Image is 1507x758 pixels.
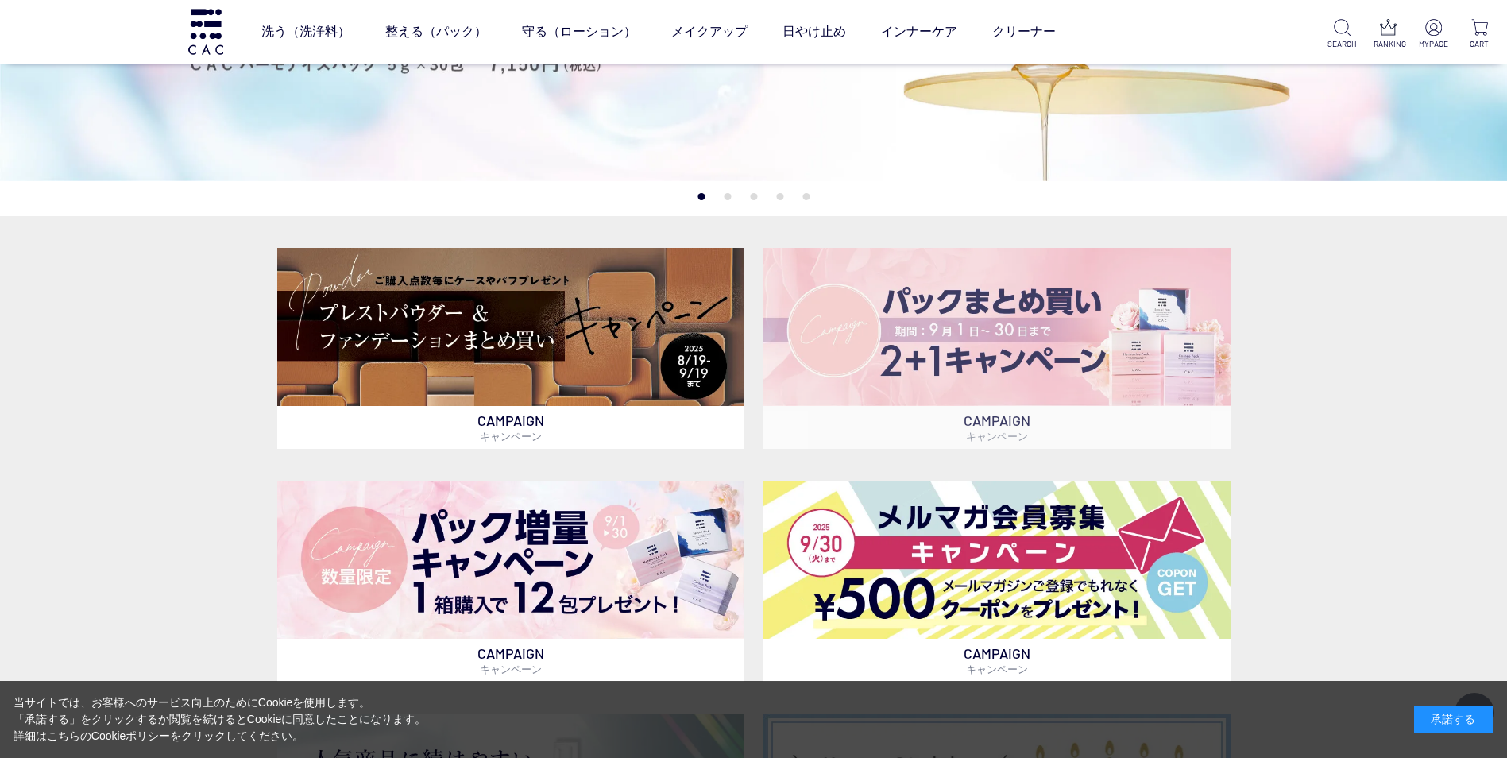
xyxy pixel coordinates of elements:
[277,406,744,449] p: CAMPAIGN
[385,10,487,54] a: 整える（パック）
[480,663,542,675] span: キャンペーン
[186,9,226,54] img: logo
[763,248,1231,406] img: パックキャンペーン2+1
[1374,19,1403,50] a: RANKING
[1465,38,1494,50] p: CART
[763,481,1231,682] a: メルマガ会員募集 メルマガ会員募集 CAMPAIGNキャンペーン
[763,406,1231,449] p: CAMPAIGN
[992,10,1056,54] a: クリーナー
[1327,19,1357,50] a: SEARCH
[91,729,171,742] a: Cookieポリシー
[1419,38,1448,50] p: MYPAGE
[763,248,1231,449] a: パックキャンペーン2+1 パックキャンペーン2+1 CAMPAIGNキャンペーン
[763,639,1231,682] p: CAMPAIGN
[1327,38,1357,50] p: SEARCH
[782,10,846,54] a: 日やけ止め
[881,10,957,54] a: インナーケア
[1465,19,1494,50] a: CART
[776,193,783,200] button: 4 of 5
[966,663,1028,675] span: キャンペーン
[277,248,744,449] a: ベースメイクキャンペーン ベースメイクキャンペーン CAMPAIGNキャンペーン
[697,193,705,200] button: 1 of 5
[966,430,1028,443] span: キャンペーン
[277,481,744,682] a: パック増量キャンペーン パック増量キャンペーン CAMPAIGNキャンペーン
[277,639,744,682] p: CAMPAIGN
[277,248,744,406] img: ベースメイクキャンペーン
[522,10,636,54] a: 守る（ローション）
[750,193,757,200] button: 3 of 5
[763,481,1231,639] img: メルマガ会員募集
[1414,706,1493,733] div: 承諾する
[724,193,731,200] button: 2 of 5
[1374,38,1403,50] p: RANKING
[1419,19,1448,50] a: MYPAGE
[671,10,748,54] a: メイクアップ
[261,10,350,54] a: 洗う（洗浄料）
[802,193,810,200] button: 5 of 5
[14,694,427,744] div: 当サイトでは、お客様へのサービス向上のためにCookieを使用します。 「承諾する」をクリックするか閲覧を続けるとCookieに同意したことになります。 詳細はこちらの をクリックしてください。
[277,481,744,639] img: パック増量キャンペーン
[480,430,542,443] span: キャンペーン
